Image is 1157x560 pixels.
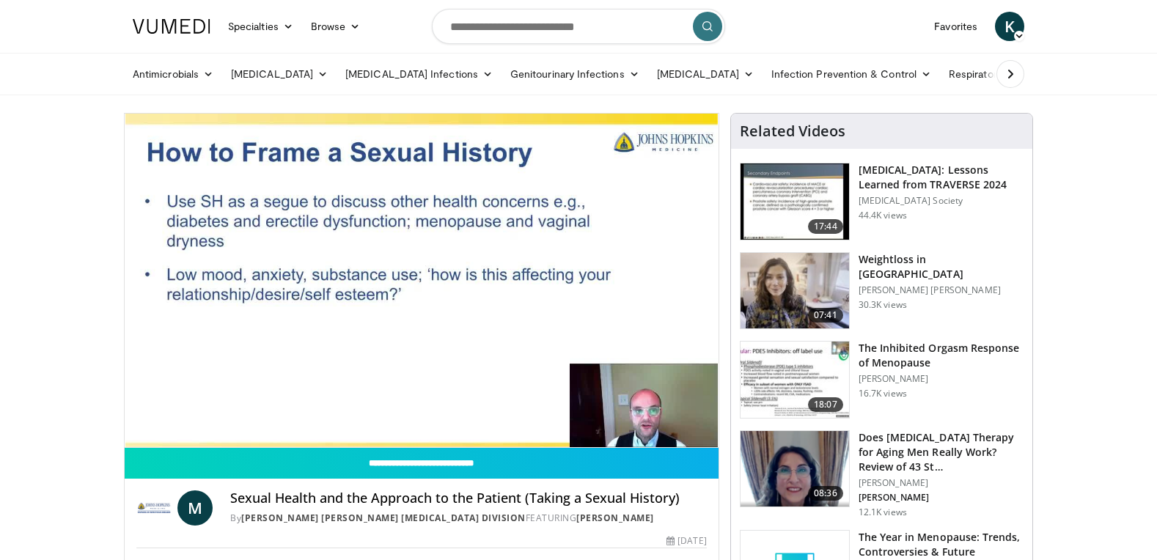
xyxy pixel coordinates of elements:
[230,512,707,525] div: By FEATURING
[666,534,706,548] div: [DATE]
[124,59,222,89] a: Antimicrobials
[230,490,707,506] h4: Sexual Health and the Approach to the Patient (Taking a Sexual History)
[859,299,907,311] p: 30.3K views
[502,59,648,89] a: Genitourinary Infections
[740,163,1024,240] a: 17:44 [MEDICAL_DATA]: Lessons Learned from TRAVERSE 2024 [MEDICAL_DATA] Society 44.4K views
[740,341,1024,419] a: 18:07 The Inhibited Orgasm Response of Menopause [PERSON_NAME] 16.7K views
[740,122,845,140] h4: Related Videos
[859,341,1024,370] h3: The Inhibited Orgasm Response of Menopause
[808,219,843,234] span: 17:44
[859,373,1024,385] p: [PERSON_NAME]
[741,253,849,329] img: 9983fed1-7565-45be-8934-aef1103ce6e2.150x105_q85_crop-smart_upscale.jpg
[763,59,940,89] a: Infection Prevention & Control
[648,59,763,89] a: [MEDICAL_DATA]
[740,252,1024,330] a: 07:41 Weightloss in [GEOGRAPHIC_DATA] [PERSON_NAME] [PERSON_NAME] 30.3K views
[859,284,1024,296] p: [PERSON_NAME] [PERSON_NAME]
[940,59,1076,89] a: Respiratory Infections
[859,210,907,221] p: 44.4K views
[859,252,1024,281] h3: Weightloss in [GEOGRAPHIC_DATA]
[432,9,725,44] input: Search topics, interventions
[222,59,337,89] a: [MEDICAL_DATA]
[576,512,654,524] a: [PERSON_NAME]
[808,397,843,412] span: 18:07
[740,430,1024,518] a: 08:36 Does [MEDICAL_DATA] Therapy for Aging Men Really Work? Review of 43 St… [PERSON_NAME] [PERS...
[859,195,1024,207] p: [MEDICAL_DATA] Society
[125,114,719,448] video-js: Video Player
[859,477,1024,489] p: [PERSON_NAME]
[859,163,1024,192] h3: [MEDICAL_DATA]: Lessons Learned from TRAVERSE 2024
[808,308,843,323] span: 07:41
[177,490,213,526] a: M
[995,12,1024,41] a: K
[219,12,302,41] a: Specialties
[741,163,849,240] img: 1317c62a-2f0d-4360-bee0-b1bff80fed3c.150x105_q85_crop-smart_upscale.jpg
[859,506,907,518] p: 12.1K views
[741,342,849,418] img: 283c0f17-5e2d-42ba-a87c-168d447cdba4.150x105_q85_crop-smart_upscale.jpg
[302,12,370,41] a: Browse
[136,490,172,526] img: Johns Hopkins Infectious Diseases Division
[925,12,986,41] a: Favorites
[241,512,526,524] a: [PERSON_NAME] [PERSON_NAME] [MEDICAL_DATA] Division
[133,19,210,34] img: VuMedi Logo
[859,430,1024,474] h3: Does [MEDICAL_DATA] Therapy for Aging Men Really Work? Review of 43 St…
[859,388,907,399] p: 16.7K views
[808,486,843,501] span: 08:36
[741,431,849,507] img: 1fb63f24-3a49-41d9-af93-8ce49bfb7a73.png.150x105_q85_crop-smart_upscale.png
[337,59,502,89] a: [MEDICAL_DATA] Infections
[859,492,1024,504] p: [PERSON_NAME]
